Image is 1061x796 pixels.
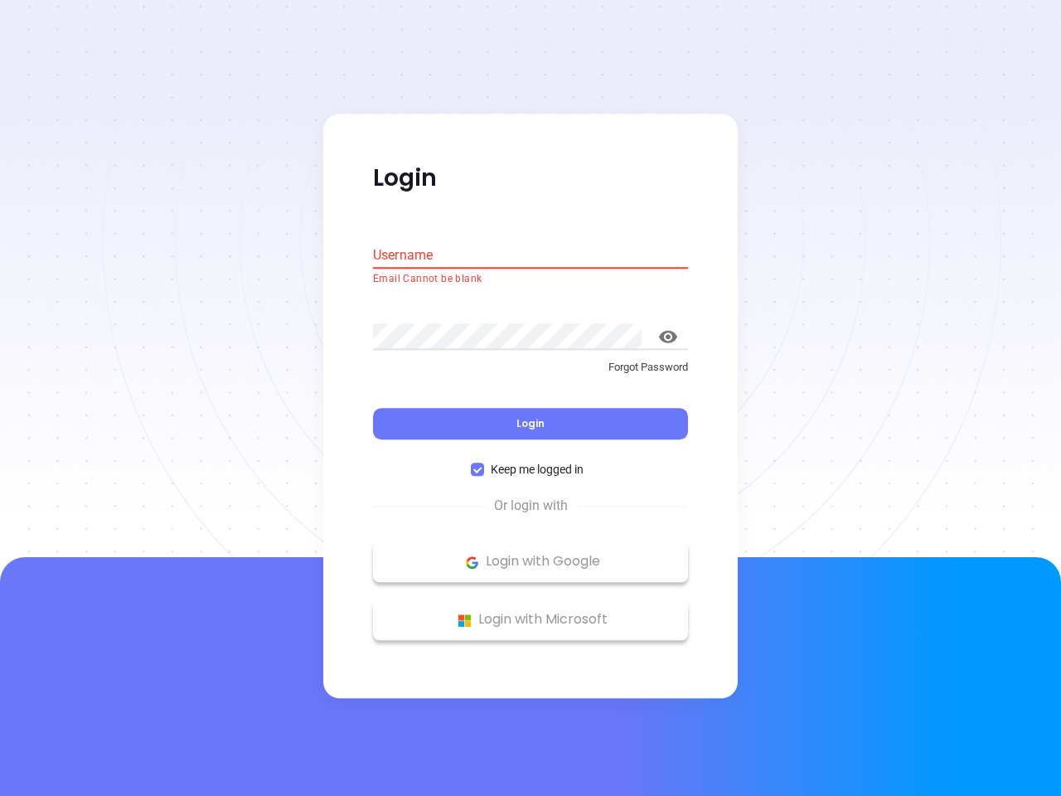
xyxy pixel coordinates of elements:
button: Microsoft Logo Login with Microsoft [373,599,688,641]
button: Login [373,409,688,440]
p: Login with Microsoft [381,608,680,633]
button: toggle password visibility [648,317,688,357]
span: Keep me logged in [484,461,590,479]
p: Forgot Password [373,359,688,376]
p: Login [373,163,688,193]
img: Microsoft Logo [454,610,475,631]
p: Login with Google [381,550,680,575]
span: Or login with [486,497,576,517]
p: Email Cannot be blank [373,271,688,288]
button: Google Logo Login with Google [373,541,688,583]
img: Google Logo [462,552,482,573]
a: Forgot Password [373,359,688,389]
span: Login [516,417,545,431]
